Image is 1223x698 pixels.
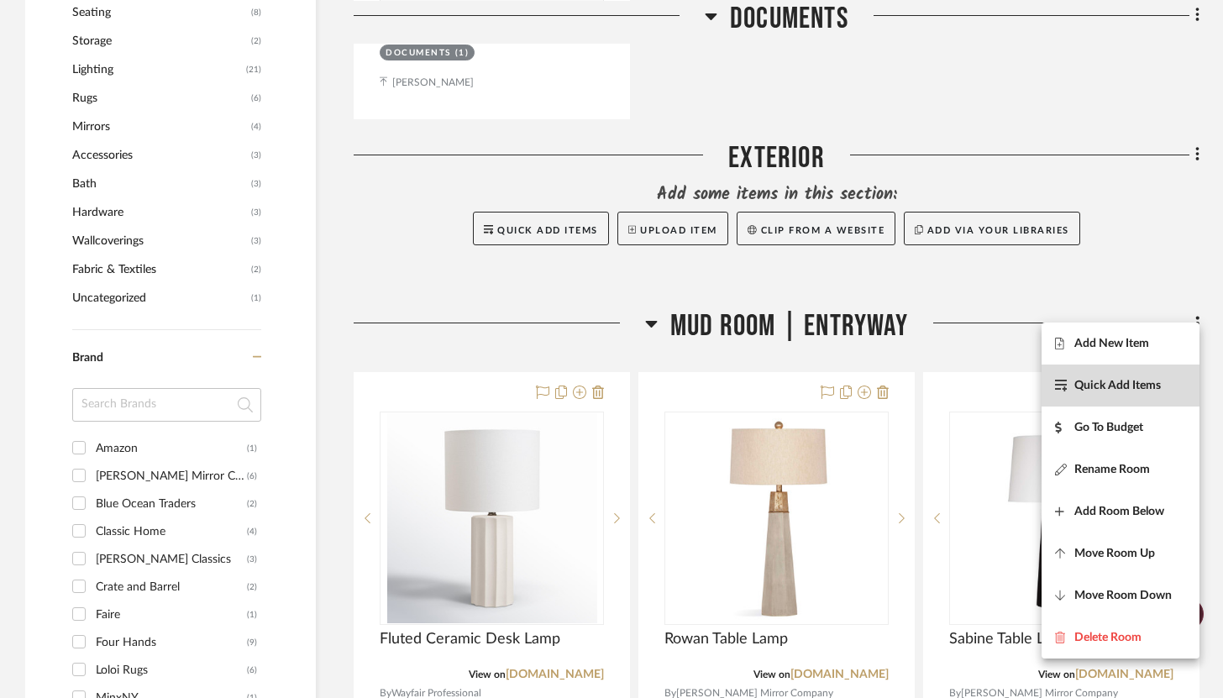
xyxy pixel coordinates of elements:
span: Add New Item [1074,336,1149,350]
span: Delete Room [1074,630,1142,644]
span: Move Room Down [1074,588,1172,602]
span: Add Room Below [1074,504,1164,518]
span: Go To Budget [1074,420,1143,434]
span: Move Room Up [1074,546,1155,560]
span: Rename Room [1074,462,1150,476]
span: Quick Add Items [1074,378,1161,392]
